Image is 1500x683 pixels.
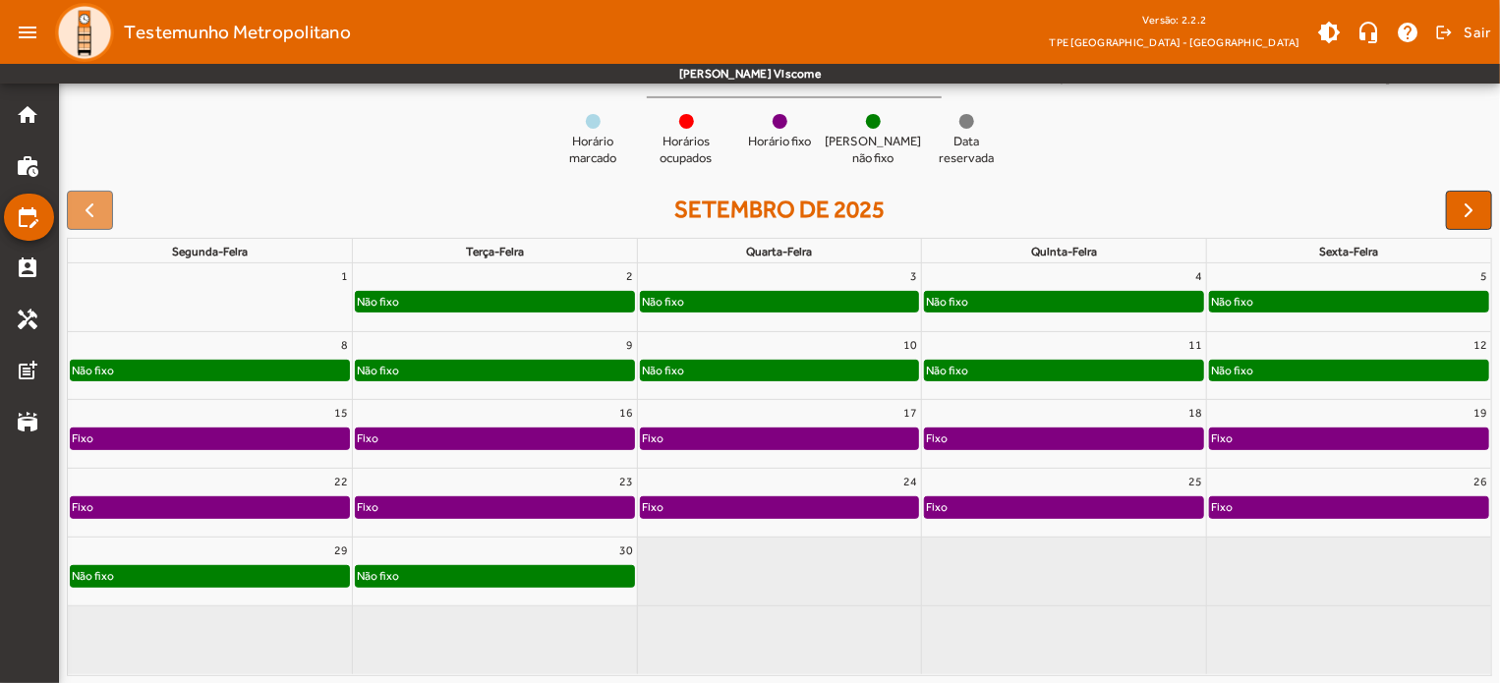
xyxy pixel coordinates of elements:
button: Sair [1432,18,1492,47]
a: terça-feira [462,241,528,262]
td: 29 de setembro de 2025 [68,538,353,606]
a: 5 de setembro de 2025 [1476,263,1491,289]
td: 1 de setembro de 2025 [68,263,353,331]
a: 23 de setembro de 2025 [615,469,637,494]
mat-icon: post_add [16,359,39,382]
td: 25 de setembro de 2025 [922,469,1207,538]
td: 10 de setembro de 2025 [637,331,922,400]
a: 4 de setembro de 2025 [1191,263,1206,289]
div: Não fixo [356,361,400,380]
div: Fixo [71,428,94,448]
td: 19 de setembro de 2025 [1206,400,1491,469]
a: sexta-feira [1315,241,1382,262]
td: 15 de setembro de 2025 [68,400,353,469]
mat-icon: perm_contact_calendar [16,256,39,280]
a: 2 de setembro de 2025 [622,263,637,289]
mat-icon: edit_calendar [16,205,39,229]
div: Confirmação [1301,65,1422,85]
a: 22 de setembro de 2025 [330,469,352,494]
div: Fixo [641,428,664,448]
div: Companheiro [1019,65,1146,85]
mat-icon: menu [8,13,47,52]
td: 4 de setembro de 2025 [922,263,1207,331]
h2: setembro de 2025 [674,196,885,224]
span: Data reservada [927,134,1006,167]
img: Logo TPE [55,3,114,62]
mat-icon: stadium [16,410,39,433]
div: Não fixo [1210,292,1254,312]
div: Fixo [641,497,664,517]
mat-icon: handyman [16,308,39,331]
a: 3 de setembro de 2025 [906,263,921,289]
td: 5 de setembro de 2025 [1206,263,1491,331]
span: Horário fixo [748,134,811,150]
a: 15 de setembro de 2025 [330,400,352,426]
td: 24 de setembro de 2025 [637,469,922,538]
a: 1 de setembro de 2025 [337,263,352,289]
td: 16 de setembro de 2025 [353,400,638,469]
div: Fixo [356,497,379,517]
div: Não fixo [71,566,115,586]
div: Fixo [356,428,379,448]
a: 30 de setembro de 2025 [615,538,637,563]
mat-icon: home [16,103,39,127]
mat-icon: work_history [16,154,39,178]
a: quarta-feira [742,241,816,262]
a: 11 de setembro de 2025 [1184,332,1206,358]
td: 26 de setembro de 2025 [1206,469,1491,538]
td: 23 de setembro de 2025 [353,469,638,538]
div: Fixo [1210,497,1234,517]
a: 29 de setembro de 2025 [330,538,352,563]
div: Fixo [1210,428,1234,448]
div: Fixo [71,497,94,517]
a: 8 de setembro de 2025 [337,332,352,358]
a: 19 de setembro de 2025 [1470,400,1491,426]
td: 11 de setembro de 2025 [922,331,1207,400]
a: 16 de setembro de 2025 [615,400,637,426]
td: 22 de setembro de 2025 [68,469,353,538]
a: 9 de setembro de 2025 [622,332,637,358]
div: Não fixo [356,566,400,586]
td: 18 de setembro de 2025 [922,400,1207,469]
span: [PERSON_NAME] não fixo [825,134,921,167]
span: TPE [GEOGRAPHIC_DATA] - [GEOGRAPHIC_DATA] [1050,32,1299,52]
a: 12 de setembro de 2025 [1470,332,1491,358]
td: 12 de setembro de 2025 [1206,331,1491,400]
a: quinta-feira [1027,241,1101,262]
a: 17 de setembro de 2025 [899,400,921,426]
td: 9 de setembro de 2025 [353,331,638,400]
span: Testemunho Metropolitano [124,17,351,48]
div: Não fixo [1210,361,1254,380]
span: Horários ocupados [647,134,725,167]
td: 17 de setembro de 2025 [637,400,922,469]
div: Não fixo [641,361,685,380]
div: Não fixo [925,361,969,380]
div: Versão: 2.2.2 [1050,8,1299,32]
div: [DATE] c/ Ladeira Gal. Carneiro/Posto Policial [137,65,546,85]
div: Não fixo [925,292,969,312]
div: Não fixo [356,292,400,312]
span: Sair [1464,17,1492,48]
a: 18 de setembro de 2025 [1184,400,1206,426]
a: Testemunho Metropolitano [47,3,351,62]
div: Fixo [925,428,949,448]
a: 26 de setembro de 2025 [1470,469,1491,494]
td: 30 de setembro de 2025 [353,538,638,606]
td: 2 de setembro de 2025 [353,263,638,331]
div: Não fixo [641,292,685,312]
td: 3 de setembro de 2025 [637,263,922,331]
td: 8 de setembro de 2025 [68,331,353,400]
a: 24 de setembro de 2025 [899,469,921,494]
span: Horário marcado [553,134,632,167]
a: segunda-feira [168,241,252,262]
a: 25 de setembro de 2025 [1184,469,1206,494]
a: 10 de setembro de 2025 [899,332,921,358]
div: Fixo [925,497,949,517]
div: Não fixo [71,361,115,380]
